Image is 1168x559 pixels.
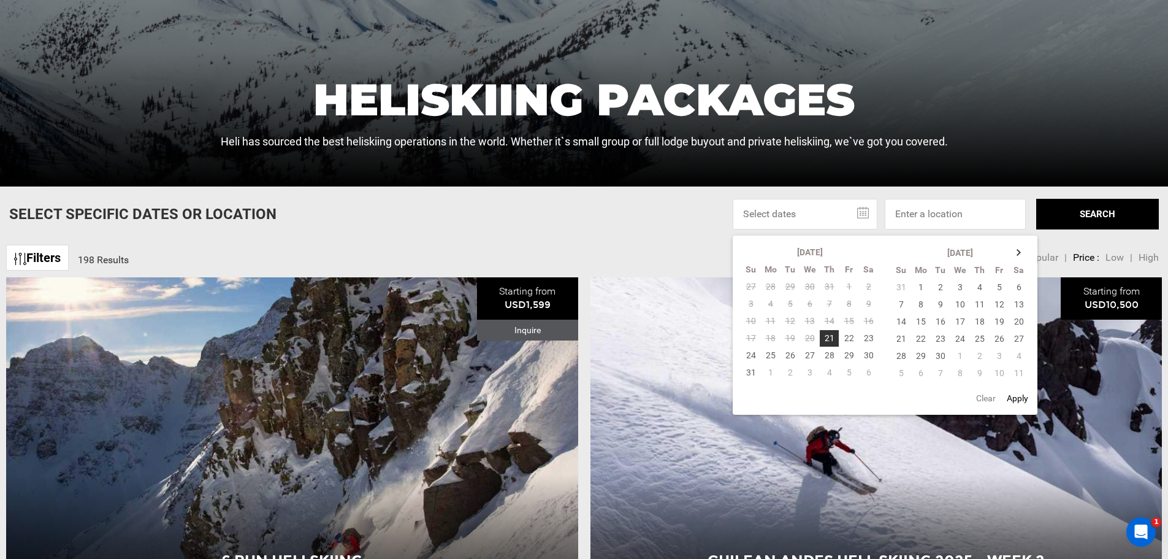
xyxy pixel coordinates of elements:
[1073,251,1099,265] li: Price :
[221,77,948,121] h1: Heliskiing Packages
[733,199,877,229] input: Select dates
[1126,517,1156,547] iframe: Intercom live chat
[1105,252,1124,263] span: Low
[1003,387,1032,409] button: Apply
[1139,252,1159,263] span: High
[1151,517,1161,527] span: 1
[1064,251,1067,265] li: |
[6,245,69,271] a: Filters
[221,134,948,150] p: Heli has sourced the best heliskiing operations in the world. Whether it`s small group or full lo...
[1036,199,1159,229] button: SEARCH
[972,387,999,409] button: Clear
[14,253,26,265] img: btn-icon.svg
[78,254,129,266] span: 198 Results
[911,244,1009,261] th: [DATE]
[885,199,1026,229] input: Enter a location
[9,204,277,225] p: Select Specific Dates Or Location
[1025,252,1058,263] span: Popular
[761,244,859,261] th: [DATE]
[1130,251,1132,265] li: |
